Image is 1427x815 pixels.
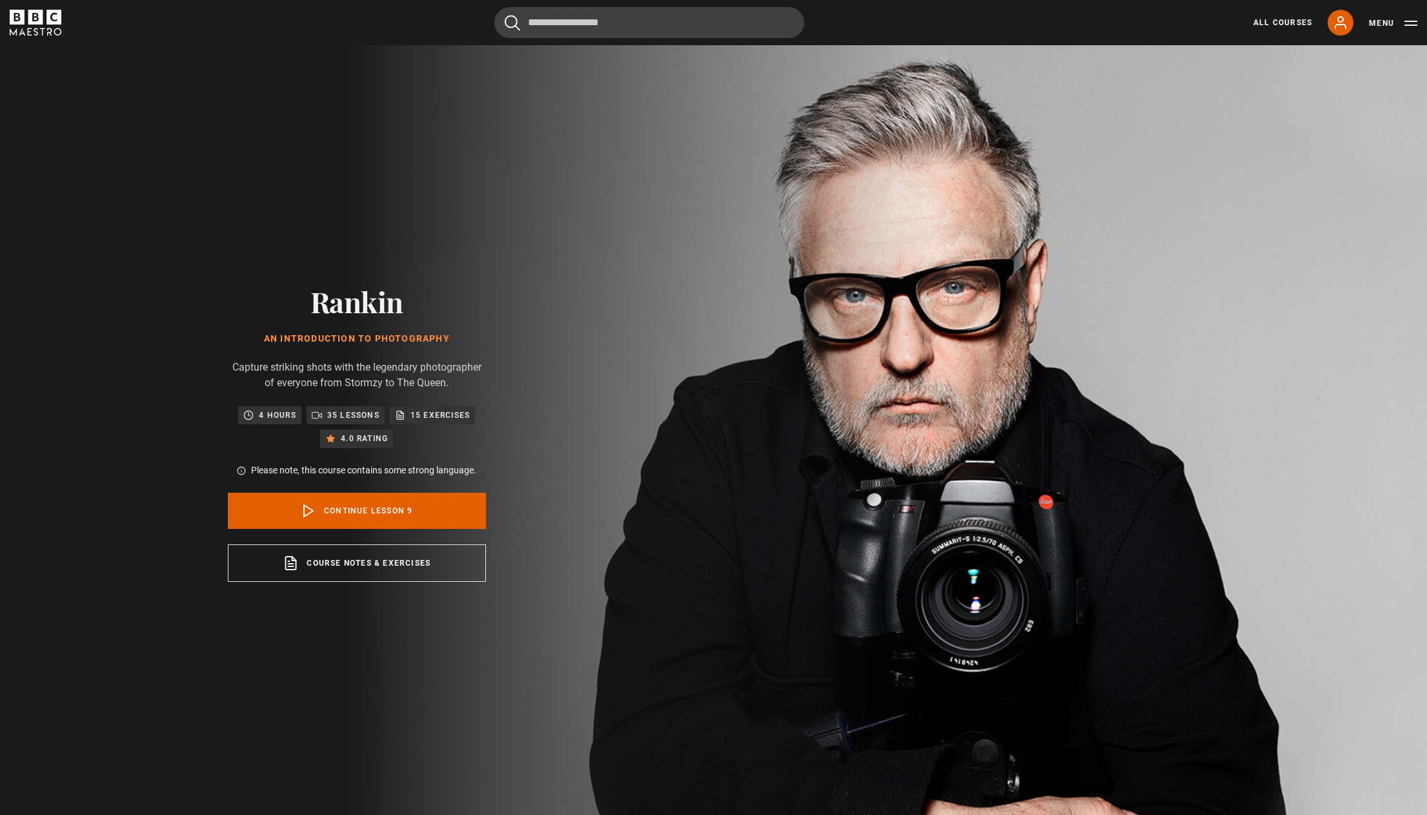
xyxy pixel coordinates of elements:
h2: Rankin [228,285,486,318]
p: 4.0 rating [341,432,388,445]
a: Course notes & exercises [228,544,486,582]
button: Toggle navigation [1369,17,1417,30]
a: All Courses [1253,17,1312,28]
p: Please note, this course contains some strong language. [251,464,476,477]
p: 35 lessons [327,409,380,422]
svg: BBC Maestro [10,10,61,36]
button: Submit the search query [505,15,520,31]
a: Continue lesson 9 [228,493,486,529]
input: Search [494,7,804,38]
h1: An Introduction to Photography [228,334,486,344]
p: 15 exercises [410,409,470,422]
p: 4 hours [259,409,296,422]
p: Capture striking shots with the legendary photographer of everyone from Stormzy to The Queen. [228,360,486,391]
